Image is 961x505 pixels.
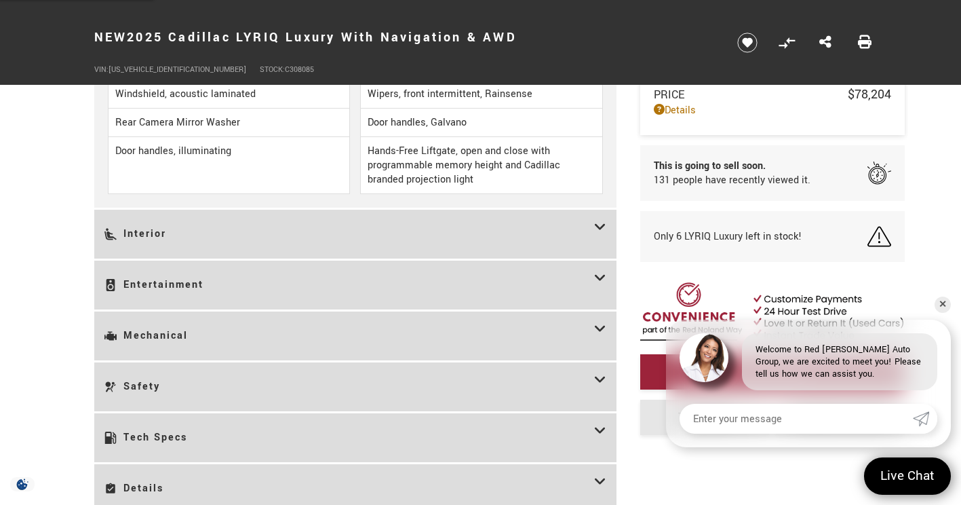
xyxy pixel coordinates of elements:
span: Live Chat [874,467,941,485]
span: C308085 [285,64,314,75]
li: Wipers, front intermittent, Rainsense [360,80,603,109]
a: Live Chat [864,457,951,495]
li: Door handles, illuminating [108,137,351,194]
span: Stock: [260,64,285,75]
button: Save vehicle [732,32,762,54]
h3: Entertainment [104,271,594,299]
span: $78,204 [848,86,891,103]
li: Hands-Free Liftgate, open and close with programmable memory height and Cadillac branded projecti... [360,137,603,194]
li: Windshield, acoustic laminated [108,80,351,109]
div: Welcome to Red [PERSON_NAME] Auto Group, we are excited to meet you! Please tell us how we can as... [742,333,937,390]
a: Share this New 2025 Cadillac LYRIQ Luxury With Navigation & AWD [819,34,831,52]
strong: New [94,29,128,46]
li: Door handles, Galvano [360,109,603,137]
h3: Details [104,474,594,503]
span: [US_VEHICLE_IDENTIFICATION_NUMBER] [109,64,246,75]
a: Print this New 2025 Cadillac LYRIQ Luxury With Navigation & AWD [858,34,871,52]
img: Opt-Out Icon [7,477,38,491]
h3: Safety [104,373,594,401]
a: Price $78,204 [654,86,891,103]
h3: Tech Specs [104,424,594,452]
span: VIN: [94,64,109,75]
h3: Interior [104,220,594,248]
button: Compare Vehicle [777,33,797,53]
img: Agent profile photo [680,333,728,382]
h1: 2025 Cadillac LYRIQ Luxury With Navigation & AWD [94,10,715,64]
span: 131 people have recently viewed it. [654,173,810,187]
a: Trade Value [640,400,769,435]
span: Price [654,87,848,102]
section: Click to Open Cookie Consent Modal [7,477,38,491]
a: Start Your Deal [640,354,905,390]
a: Details [654,103,891,117]
span: Only 6 LYRIQ Luxury left in stock! [654,229,802,244]
input: Enter your message [680,404,913,434]
li: Rear Camera Mirror Washer [108,109,351,137]
a: Submit [913,404,937,434]
span: This is going to sell soon. [654,159,810,173]
h3: Mechanical [104,322,594,350]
